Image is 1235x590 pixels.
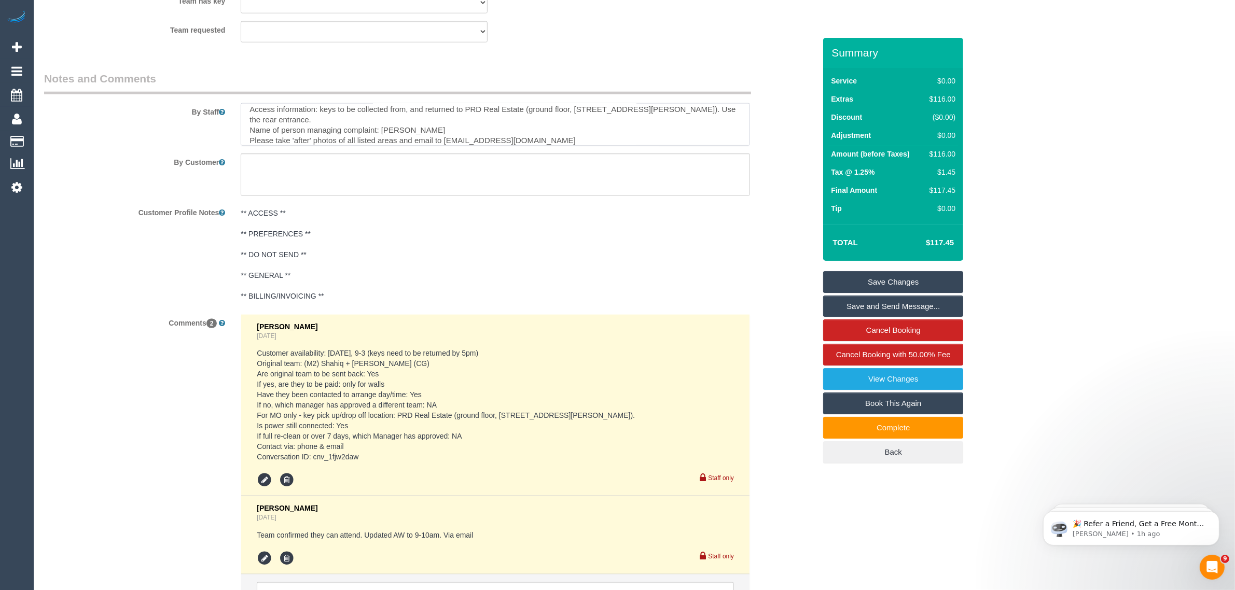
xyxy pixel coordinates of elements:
[36,21,233,35] label: Team requested
[1200,555,1225,580] iframe: Intercom live chat
[36,204,233,218] label: Customer Profile Notes
[831,185,877,195] label: Final Amount
[823,319,963,341] a: Cancel Booking
[925,130,955,141] div: $0.00
[257,322,317,331] span: [PERSON_NAME]
[823,271,963,293] a: Save Changes
[925,167,955,177] div: $1.45
[823,441,963,463] a: Back
[831,94,853,104] label: Extras
[709,474,734,482] small: Staff only
[831,76,857,86] label: Service
[831,112,862,122] label: Discount
[6,10,27,25] img: Automaid Logo
[257,332,276,340] a: [DATE]
[823,417,963,439] a: Complete
[831,47,958,59] h3: Summary
[925,76,955,86] div: $0.00
[831,167,875,177] label: Tax @ 1.25%
[836,350,951,359] span: Cancel Booking with 50.00% Fee
[823,392,963,414] a: Book This Again
[257,504,317,512] span: [PERSON_NAME]
[823,344,963,366] a: Cancel Booking with 50.00% Fee
[823,296,963,317] a: Save and Send Message...
[45,30,177,142] span: 🎉 Refer a Friend, Get a Free Month! 🎉 Love Automaid? Share the love! When you refer a friend who ...
[206,319,217,328] span: 2
[925,112,955,122] div: ($0.00)
[257,348,734,462] pre: Customer availability: [DATE], 9-3 (keys need to be returned by 5pm) Original team: (M2) Shahiq +...
[925,203,955,214] div: $0.00
[257,530,734,540] pre: Team confirmed they can attend. Updated AW to 9-10am. Via email
[45,40,179,49] p: Message from Ellie, sent 1h ago
[257,514,276,521] a: [DATE]
[1028,489,1235,562] iframe: Intercom notifications message
[44,71,751,94] legend: Notes and Comments
[925,149,955,159] div: $116.00
[831,130,871,141] label: Adjustment
[925,94,955,104] div: $116.00
[832,238,858,247] strong: Total
[36,153,233,167] label: By Customer
[1221,555,1229,563] span: 9
[895,238,954,247] h4: $117.45
[823,368,963,390] a: View Changes
[925,185,955,195] div: $117.45
[831,149,909,159] label: Amount (before Taxes)
[709,553,734,560] small: Staff only
[36,314,233,328] label: Comments
[36,103,233,117] label: By Staff
[831,203,842,214] label: Tip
